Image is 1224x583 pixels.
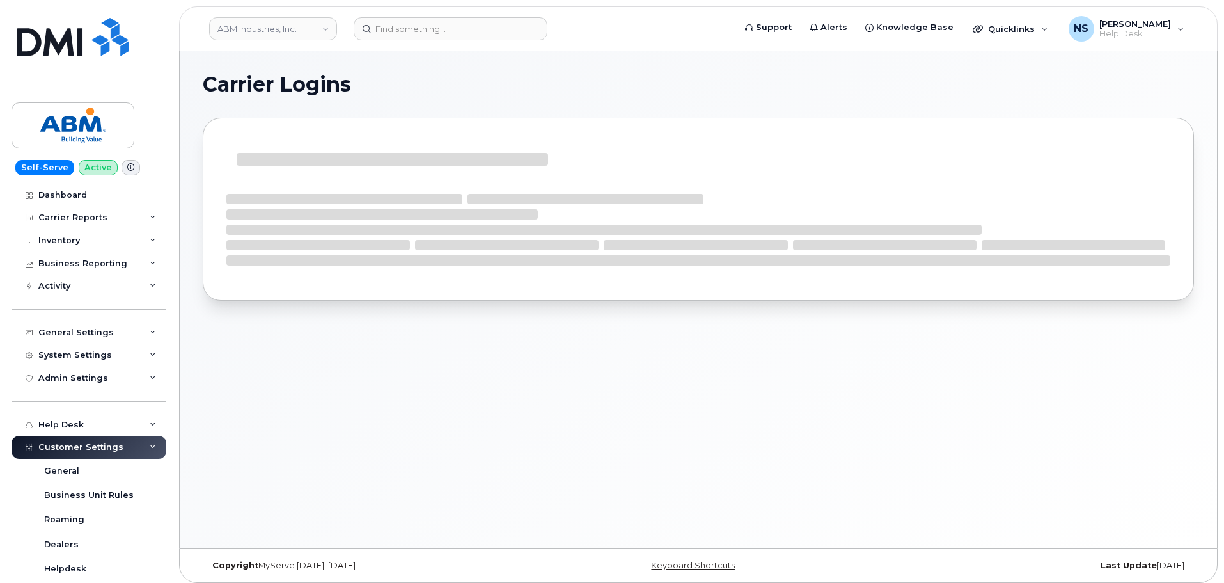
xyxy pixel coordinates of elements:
[212,561,258,570] strong: Copyright
[1101,561,1157,570] strong: Last Update
[203,75,351,94] span: Carrier Logins
[651,561,735,570] a: Keyboard Shortcuts
[203,561,533,571] div: MyServe [DATE]–[DATE]
[863,561,1194,571] div: [DATE]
